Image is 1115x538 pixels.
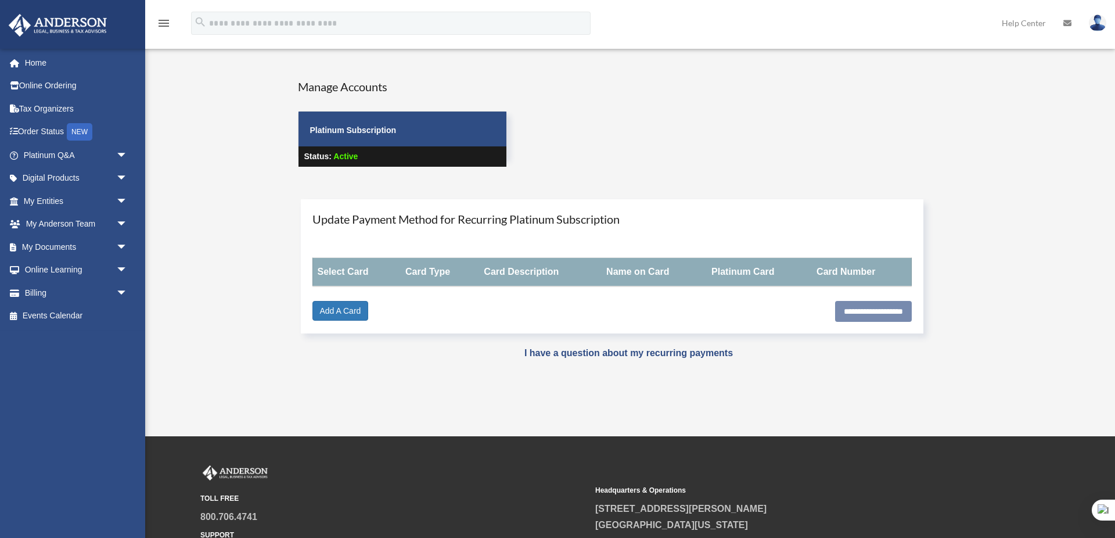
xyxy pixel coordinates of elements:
[707,258,812,287] th: Platinum Card
[8,97,145,120] a: Tax Organizers
[812,258,911,287] th: Card Number
[116,213,139,236] span: arrow_drop_down
[524,348,733,358] a: I have a question about my recurring payments
[116,167,139,191] span: arrow_drop_down
[8,120,145,144] a: Order StatusNEW
[312,301,369,321] a: Add A Card
[157,16,171,30] i: menu
[595,520,748,530] a: [GEOGRAPHIC_DATA][US_STATE]
[8,167,145,190] a: Digital Productsarrow_drop_down
[401,258,479,287] th: Card Type
[5,14,110,37] img: Anderson Advisors Platinum Portal
[310,125,397,135] strong: Platinum Subscription
[1089,15,1106,31] img: User Pic
[304,152,332,161] strong: Status:
[479,258,602,287] th: Card Description
[67,123,92,141] div: NEW
[157,20,171,30] a: menu
[8,51,145,74] a: Home
[8,189,145,213] a: My Entitiesarrow_drop_down
[116,235,139,259] span: arrow_drop_down
[116,189,139,213] span: arrow_drop_down
[312,211,912,227] h4: Update Payment Method for Recurring Platinum Subscription
[333,152,358,161] span: Active
[312,258,401,287] th: Select Card
[8,74,145,98] a: Online Ordering
[8,259,145,282] a: Online Learningarrow_drop_down
[8,144,145,167] a: Platinum Q&Aarrow_drop_down
[200,512,257,522] a: 800.706.4741
[602,258,707,287] th: Name on Card
[200,493,587,505] small: TOLL FREE
[8,304,145,328] a: Events Calendar
[8,235,145,259] a: My Documentsarrow_drop_down
[200,465,270,480] img: Anderson Advisors Platinum Portal
[8,213,145,236] a: My Anderson Teamarrow_drop_down
[194,16,207,28] i: search
[116,281,139,305] span: arrow_drop_down
[116,259,139,282] span: arrow_drop_down
[8,281,145,304] a: Billingarrow_drop_down
[595,485,982,497] small: Headquarters & Operations
[298,78,507,95] h4: Manage Accounts
[116,144,139,167] span: arrow_drop_down
[595,504,767,514] a: [STREET_ADDRESS][PERSON_NAME]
